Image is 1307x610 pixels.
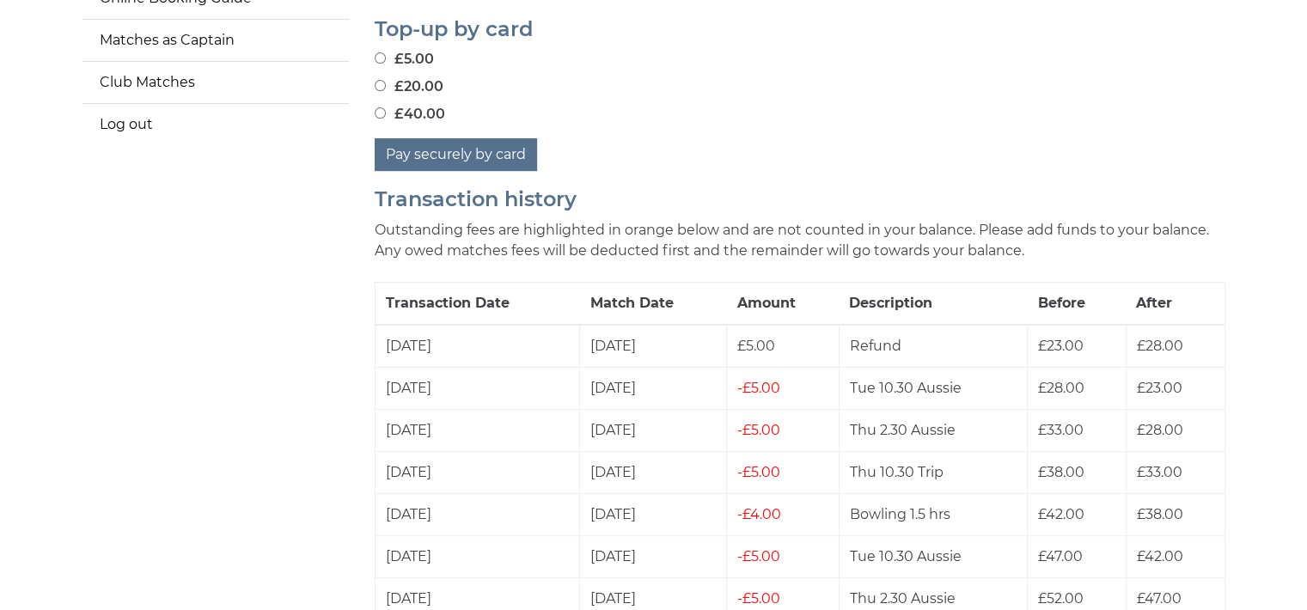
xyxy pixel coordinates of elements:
[375,220,1225,261] p: Outstanding fees are highlighted in orange below and are not counted in your balance. Please add ...
[580,367,727,409] td: [DATE]
[727,282,839,325] th: Amount
[1038,338,1084,354] span: £23.00
[375,18,1225,40] h2: Top-up by card
[375,104,445,125] label: £40.00
[375,493,580,535] td: [DATE]
[839,493,1027,535] td: Bowling 1.5 hrs
[839,451,1027,493] td: Thu 10.30 Trip
[580,325,727,368] td: [DATE]
[375,325,580,368] td: [DATE]
[375,409,580,451] td: [DATE]
[580,493,727,535] td: [DATE]
[375,282,580,325] th: Transaction Date
[1137,338,1183,354] span: £28.00
[1038,464,1084,480] span: £38.00
[1038,506,1084,522] span: £42.00
[1126,282,1225,325] th: After
[375,107,386,119] input: £40.00
[1137,380,1182,396] span: £23.00
[580,451,727,493] td: [DATE]
[82,104,349,145] a: Log out
[839,325,1027,368] td: Refund
[375,76,443,97] label: £20.00
[375,138,537,171] button: Pay securely by card
[1028,282,1127,325] th: Before
[1038,380,1084,396] span: £28.00
[1038,422,1084,438] span: £33.00
[580,282,727,325] th: Match Date
[839,282,1027,325] th: Description
[737,506,781,522] span: £4.00
[1137,548,1183,564] span: £42.00
[375,535,580,577] td: [DATE]
[737,464,780,480] span: £5.00
[839,367,1027,409] td: Tue 10.30 Aussie
[580,535,727,577] td: [DATE]
[375,52,386,64] input: £5.00
[737,422,780,438] span: £5.00
[1137,590,1182,607] span: £47.00
[1038,590,1084,607] span: £52.00
[737,548,780,564] span: £5.00
[375,367,580,409] td: [DATE]
[580,409,727,451] td: [DATE]
[839,409,1027,451] td: Thu 2.30 Aussie
[375,451,580,493] td: [DATE]
[1137,464,1182,480] span: £33.00
[737,590,780,607] span: £5.00
[1137,506,1183,522] span: £38.00
[375,80,386,91] input: £20.00
[1038,548,1083,564] span: £47.00
[82,20,349,61] a: Matches as Captain
[375,188,1225,210] h2: Transaction history
[1137,422,1183,438] span: £28.00
[737,338,775,354] span: £5.00
[737,380,780,396] span: £5.00
[839,535,1027,577] td: Tue 10.30 Aussie
[375,49,434,70] label: £5.00
[82,62,349,103] a: Club Matches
